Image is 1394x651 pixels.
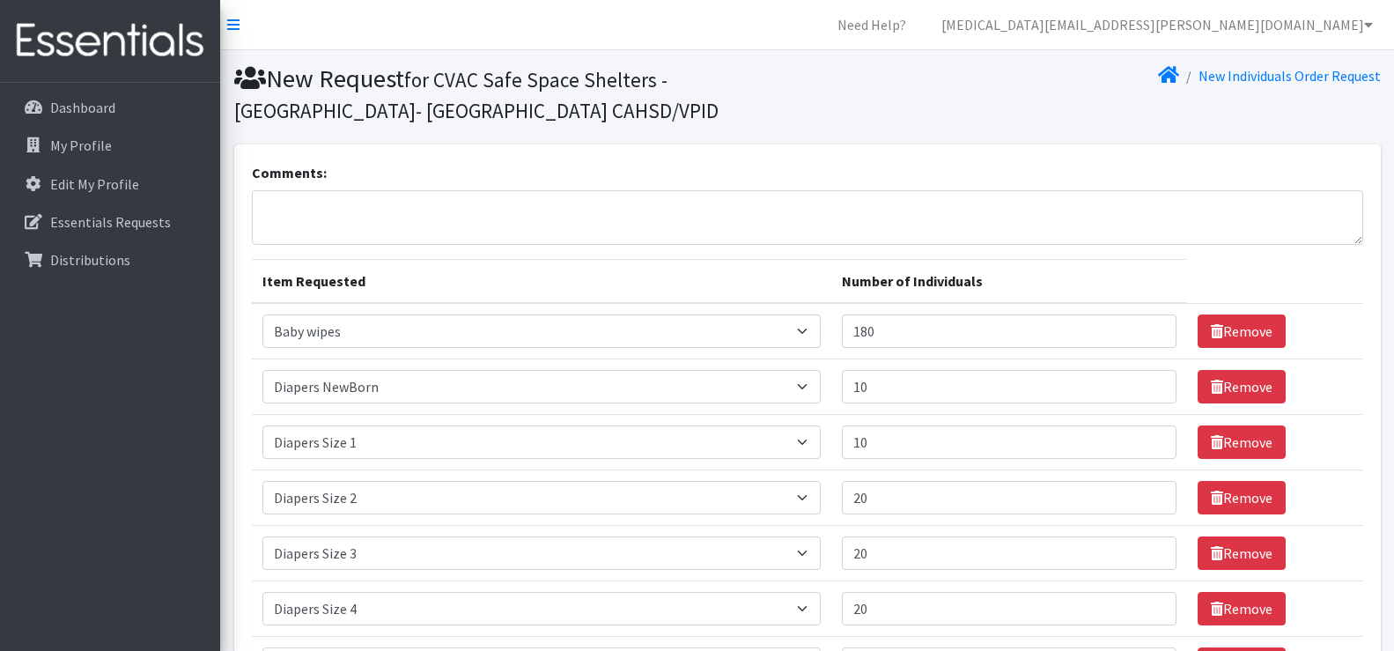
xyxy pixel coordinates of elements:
label: Comments: [252,162,327,183]
a: Need Help? [823,7,920,42]
small: for CVAC Safe Space Shelters - [GEOGRAPHIC_DATA]- [GEOGRAPHIC_DATA] CAHSD/VPID [234,67,719,123]
p: Edit My Profile [50,175,139,193]
img: HumanEssentials [7,11,213,70]
p: Dashboard [50,99,115,116]
a: Dashboard [7,90,213,125]
a: Remove [1198,370,1286,403]
a: Remove [1198,425,1286,459]
p: Essentials Requests [50,213,171,231]
a: Essentials Requests [7,204,213,240]
a: Distributions [7,242,213,277]
h1: New Request [234,63,801,124]
a: Remove [1198,536,1286,570]
th: Number of Individuals [831,260,1187,304]
a: Edit My Profile [7,166,213,202]
th: Item Requested [252,260,831,304]
a: My Profile [7,128,213,163]
p: Distributions [50,251,130,269]
p: My Profile [50,137,112,154]
a: Remove [1198,314,1286,348]
a: New Individuals Order Request [1199,67,1381,85]
a: Remove [1198,592,1286,625]
a: Remove [1198,481,1286,514]
a: [MEDICAL_DATA][EMAIL_ADDRESS][PERSON_NAME][DOMAIN_NAME] [927,7,1387,42]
